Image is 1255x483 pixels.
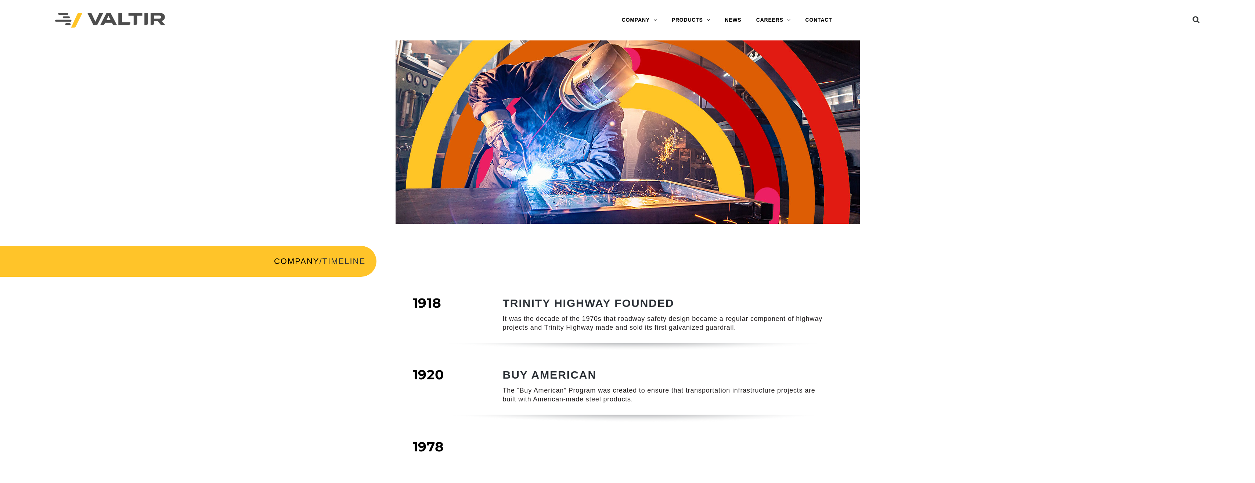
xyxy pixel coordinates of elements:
span: 1978 [413,439,444,455]
a: COMPANY [614,13,664,28]
a: CONTACT [798,13,840,28]
a: NEWS [718,13,749,28]
a: COMPANY [274,257,320,266]
a: PRODUCTS [664,13,718,28]
img: Header_Timeline [396,40,860,224]
span: TIMELINE [322,257,365,266]
span: 1918 [413,295,441,311]
strong: TRINITY HIGHWAY FOUNDED [503,297,674,309]
span: 1920 [413,366,444,383]
img: Valtir [55,13,165,28]
strong: BUY AMERICAN [503,369,597,381]
a: CAREERS [749,13,798,28]
p: The “Buy American” Program was created to ensure that transportation infrastructure projects are ... [503,386,828,404]
p: It was the decade of the 1970s that roadway safety design became a regular component of highway p... [503,315,828,332]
